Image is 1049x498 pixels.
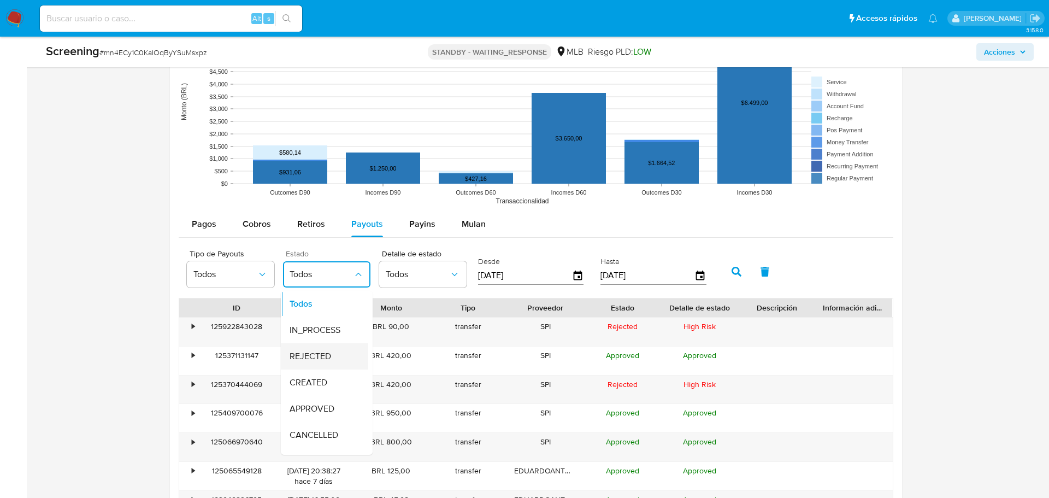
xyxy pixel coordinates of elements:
[267,13,270,24] span: s
[588,46,651,58] span: Riesgo PLD:
[976,43,1034,61] button: Acciones
[856,13,917,24] span: Accesos rápidos
[428,44,551,60] p: STANDBY - WAITING_RESPONSE
[964,13,1026,24] p: nicolas.tyrkiel@mercadolibre.com
[40,11,302,26] input: Buscar usuario o caso...
[1026,26,1044,34] span: 3.158.0
[46,42,99,60] b: Screening
[99,47,207,58] span: # mn4ECy1C0KaIOqByYSuMsxpz
[275,11,298,26] button: search-icon
[633,45,651,58] span: LOW
[252,13,261,24] span: Alt
[984,43,1015,61] span: Acciones
[928,14,938,23] a: Notificaciones
[1029,13,1041,24] a: Salir
[556,46,584,58] div: MLB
